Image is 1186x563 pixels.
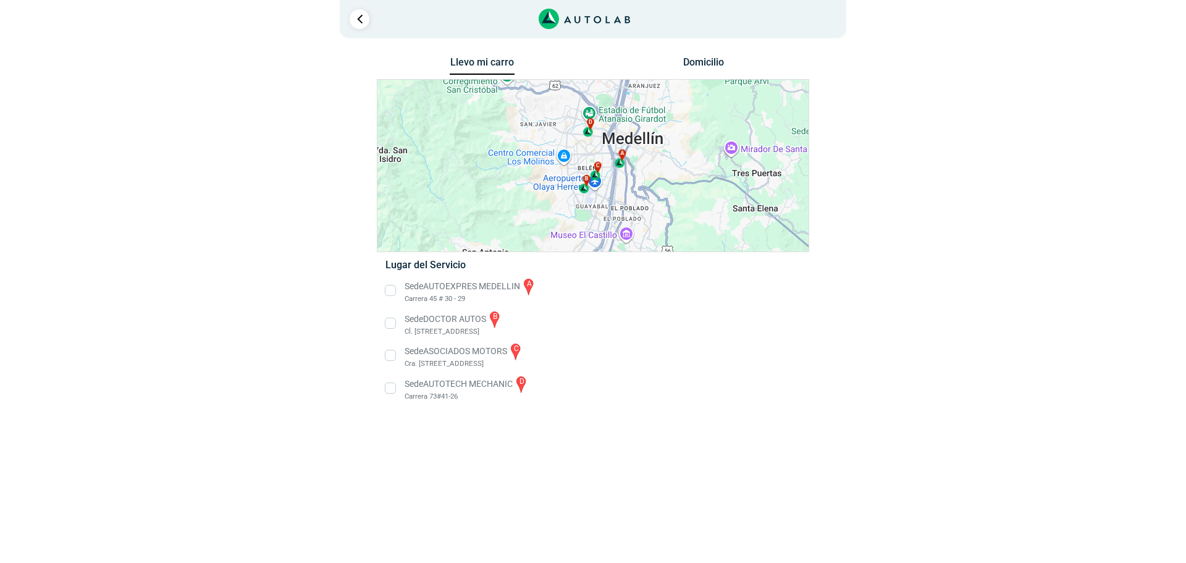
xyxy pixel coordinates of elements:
[585,175,589,184] span: b
[385,259,800,271] h5: Lugar del Servicio
[596,161,600,170] span: c
[350,9,369,29] a: Ir al paso anterior
[589,118,592,127] span: d
[620,150,624,158] span: a
[671,56,736,74] button: Domicilio
[539,12,631,24] a: Link al sitio de autolab
[450,56,515,75] button: Llevo mi carro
